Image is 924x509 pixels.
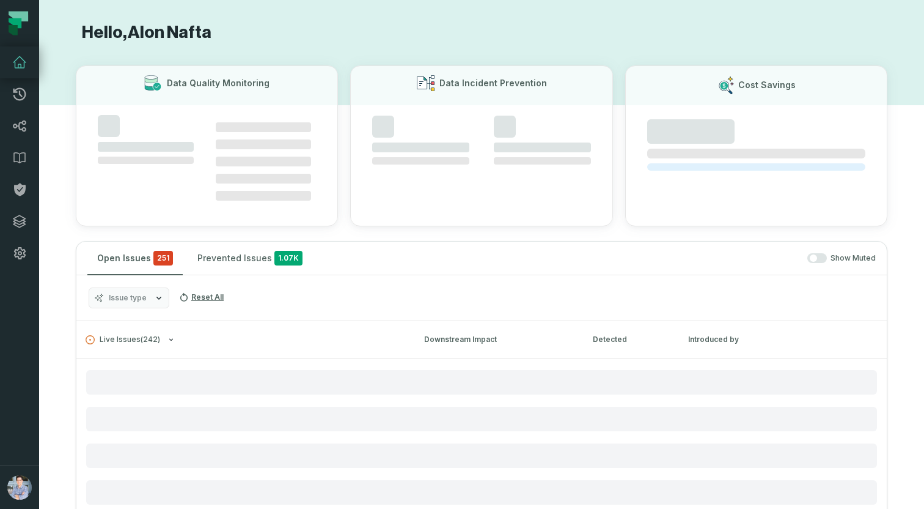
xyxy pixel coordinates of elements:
[625,65,887,226] button: Cost Savings
[76,65,338,226] button: Data Quality Monitoring
[424,334,571,345] div: Downstream Impact
[188,242,312,275] button: Prevented Issues
[109,293,147,303] span: Issue type
[76,358,887,505] div: Live Issues(242)
[89,288,169,308] button: Issue type
[86,335,402,344] button: Live Issues(242)
[174,288,229,307] button: Reset All
[86,335,160,344] span: Live Issues ( 242 )
[167,77,269,89] h3: Data Quality Monitoring
[738,79,796,91] h3: Cost Savings
[688,334,798,345] div: Introduced by
[274,251,302,266] span: 1.07K
[7,475,32,500] img: avatar of Alon Nafta
[76,22,887,43] h1: Hello, Alon Nafta
[593,334,666,345] div: Detected
[350,65,612,226] button: Data Incident Prevention
[153,251,173,266] span: critical issues and errors combined
[87,242,183,275] button: Open Issues
[317,253,876,264] div: Show Muted
[439,77,547,89] h3: Data Incident Prevention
